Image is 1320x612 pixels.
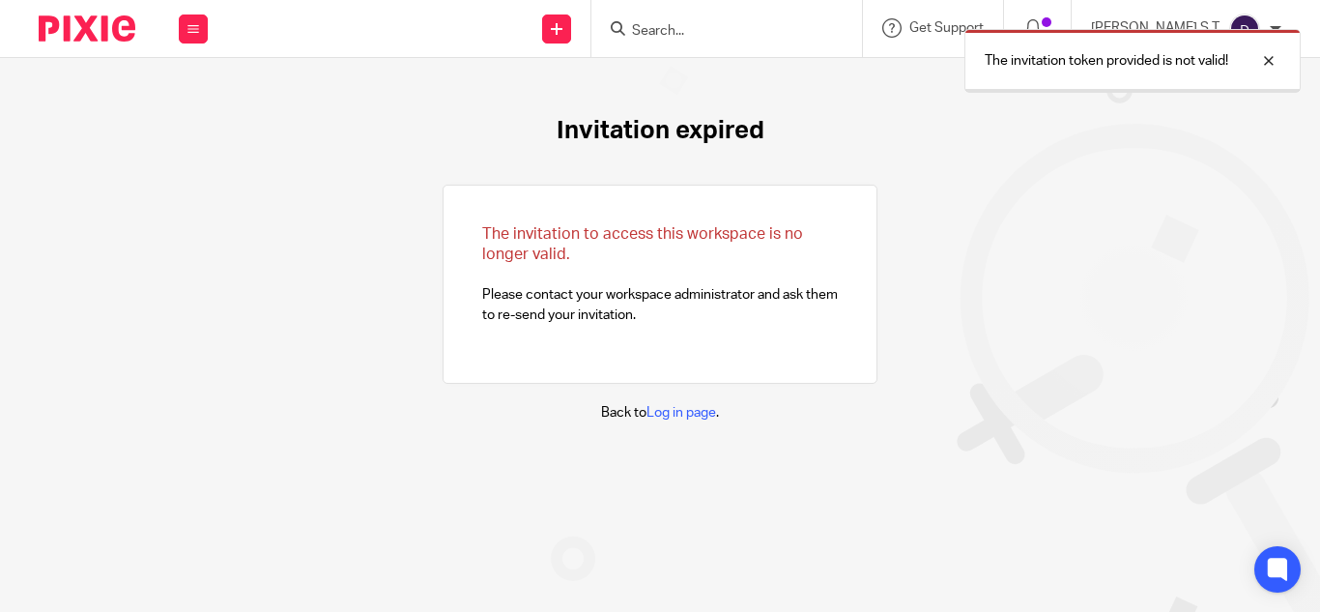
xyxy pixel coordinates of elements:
[985,51,1228,71] p: The invitation token provided is not valid!
[601,403,719,423] p: Back to .
[646,406,716,420] a: Log in page
[482,224,838,325] p: Please contact your workspace administrator and ask them to re-send your invitation.
[630,23,804,41] input: Search
[557,116,764,146] h1: Invitation expired
[482,226,803,262] span: The invitation to access this workspace is no longer valid.
[39,15,135,42] img: Pixie
[1229,14,1260,44] img: svg%3E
